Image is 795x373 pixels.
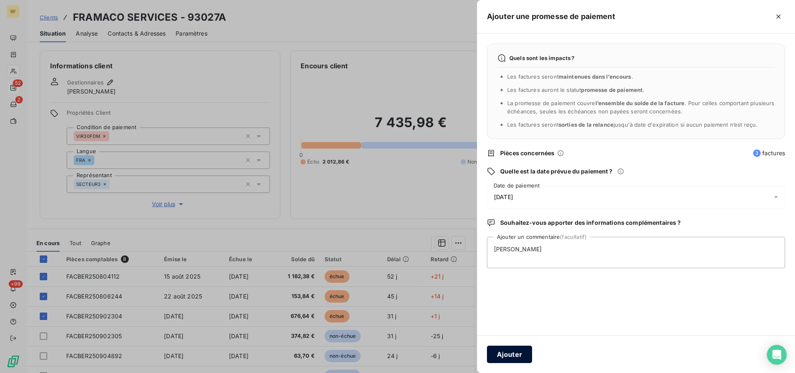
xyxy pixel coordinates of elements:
[753,149,761,157] span: 3
[487,11,615,22] h5: Ajouter une promesse de paiement
[509,55,575,61] span: Quels sont les impacts ?
[767,345,787,365] div: Open Intercom Messenger
[559,73,631,80] span: maintenues dans l’encours
[500,219,681,227] span: Souhaitez-vous apporter des informations complémentaires ?
[507,121,757,128] span: Les factures seront jusqu'à date d'expiration si aucun paiement n’est reçu.
[559,121,614,128] span: sorties de la relance
[507,87,645,93] span: Les factures auront le statut .
[507,73,633,80] span: Les factures seront .
[753,149,785,157] span: factures
[507,100,775,115] span: La promesse de paiement couvre . Pour celles comportant plusieurs échéances, seules les échéances...
[581,87,643,93] span: promesse de paiement
[494,194,513,200] span: [DATE]
[500,167,612,176] span: Quelle est la date prévue du paiement ?
[487,346,532,363] button: Ajouter
[595,100,685,106] span: l’ensemble du solde de la facture
[500,149,555,157] span: Pièces concernées
[487,237,785,268] textarea: [PERSON_NAME]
